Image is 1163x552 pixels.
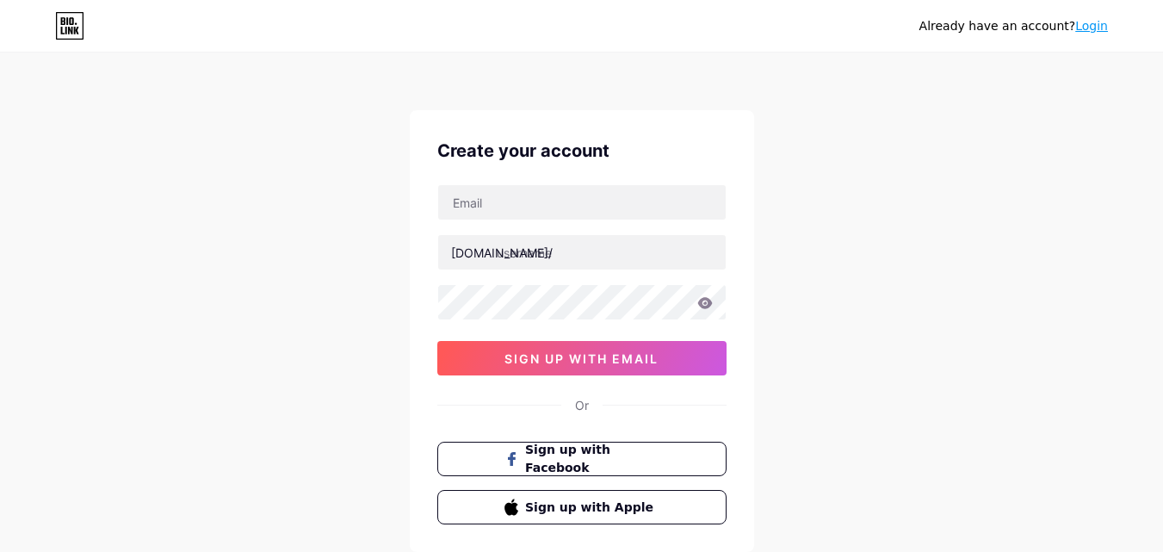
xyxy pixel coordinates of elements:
span: sign up with email [504,351,659,366]
button: sign up with email [437,341,727,375]
div: Create your account [437,138,727,164]
a: Login [1075,19,1108,33]
input: Email [438,185,726,220]
span: Sign up with Facebook [525,441,659,477]
div: [DOMAIN_NAME]/ [451,244,553,262]
button: Sign up with Apple [437,490,727,524]
div: Or [575,396,589,414]
div: Already have an account? [919,17,1108,35]
input: username [438,235,726,270]
button: Sign up with Facebook [437,442,727,476]
span: Sign up with Apple [525,499,659,517]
